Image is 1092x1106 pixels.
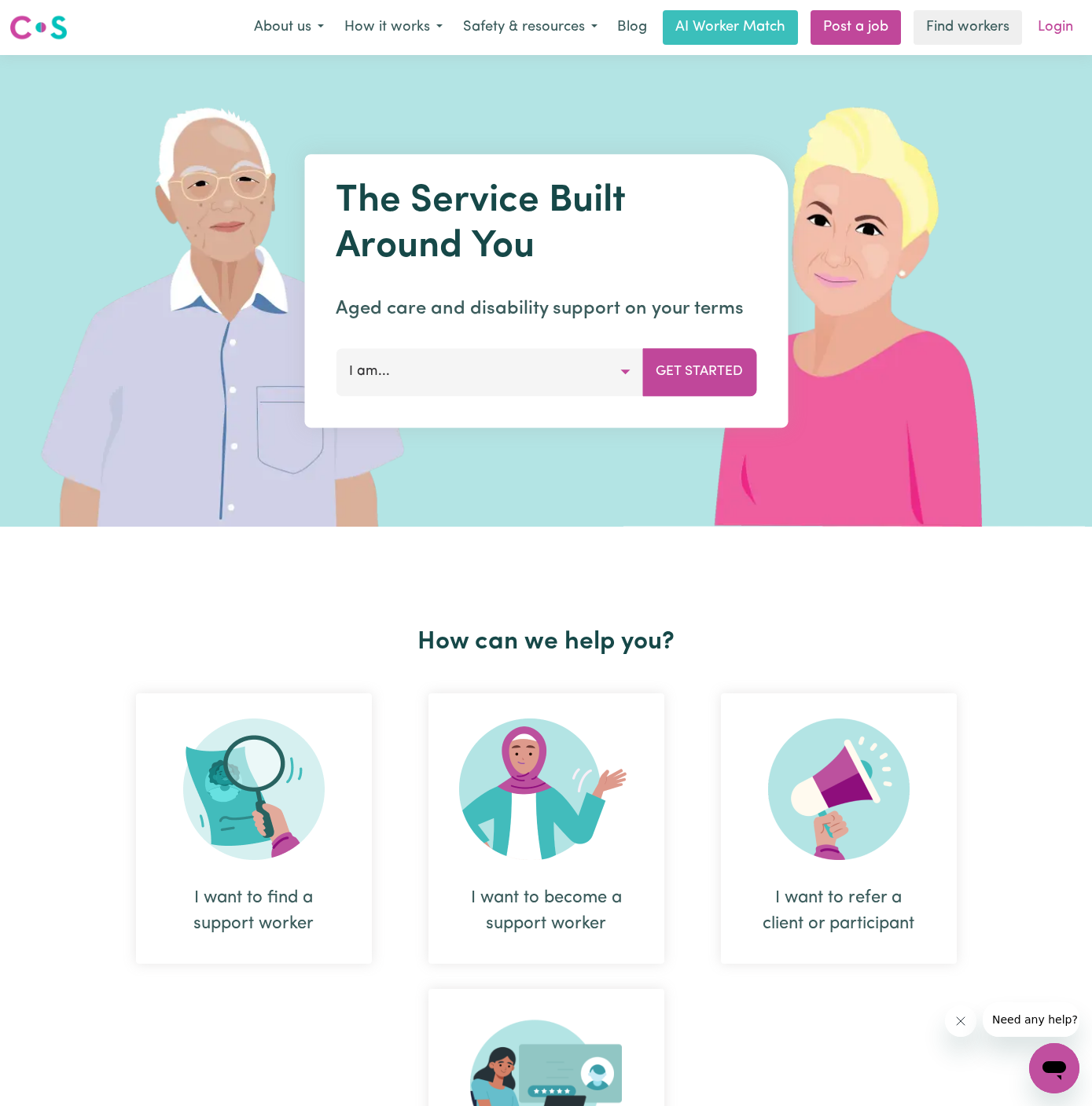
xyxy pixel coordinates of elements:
[466,885,627,937] div: I want to become a support worker
[914,10,1022,45] a: Find workers
[459,718,634,860] img: Become Worker
[428,693,664,964] div: I want to become a support worker
[336,179,756,270] h1: The Service Built Around You
[183,718,325,860] img: Search
[174,885,334,937] div: I want to find a support worker
[334,11,453,44] button: How it works
[721,693,957,964] div: I want to refer a client or participant
[244,11,334,44] button: About us
[336,348,643,395] button: I am...
[336,295,756,323] p: Aged care and disability support on your terms
[945,1005,976,1037] iframe: Close message
[9,13,68,42] img: Careseekers logo
[1029,1043,1079,1093] iframe: Button to launch messaging window
[108,627,985,657] h2: How can we help you?
[768,718,910,860] img: Refer
[642,348,756,395] button: Get Started
[136,693,372,964] div: I want to find a support worker
[608,10,656,45] a: Blog
[9,9,68,46] a: Careseekers logo
[1028,10,1083,45] a: Login
[663,10,798,45] a: AI Worker Match
[453,11,608,44] button: Safety & resources
[811,10,901,45] a: Post a job
[983,1002,1079,1037] iframe: Message from company
[759,885,919,937] div: I want to refer a client or participant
